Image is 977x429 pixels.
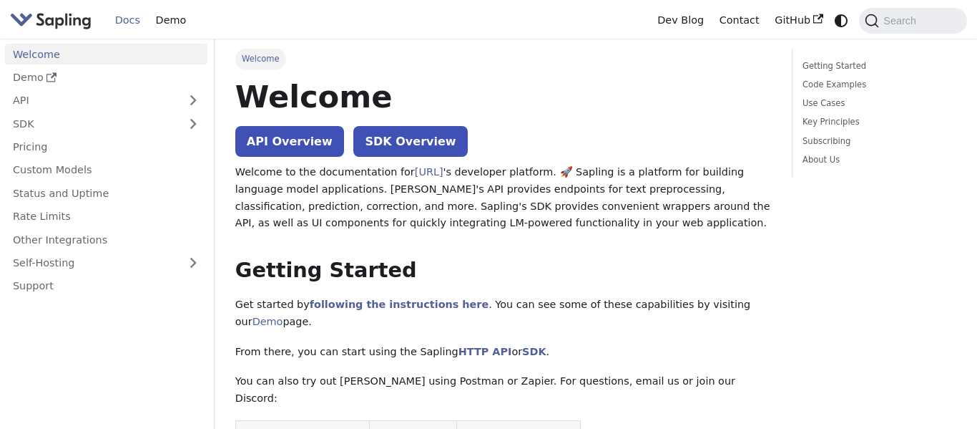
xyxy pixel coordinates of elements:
a: [URL] [415,166,443,178]
a: Pricing [5,137,207,158]
p: Get started by . You can see some of these capabilities by visiting our page. [235,297,771,331]
a: Custom Models [5,160,207,180]
img: Sapling.ai [10,10,92,31]
a: Status and Uptime [5,183,207,203]
a: Contact [712,9,767,32]
button: Search (Command+K) [859,8,966,34]
a: Rate Limits [5,206,207,227]
a: Use Cases [802,97,951,110]
a: SDK Overview [353,126,467,157]
a: SDK [522,346,546,357]
h2: Getting Started [235,258,771,284]
a: Sapling.aiSapling.ai [10,10,97,31]
a: API Overview [235,126,344,157]
p: Welcome to the documentation for 's developer platform. 🚀 Sapling is a platform for building lang... [235,164,771,232]
a: Key Principles [802,115,951,129]
a: HTTP API [458,346,512,357]
p: From there, you can start using the Sapling or . [235,344,771,361]
a: Other Integrations [5,229,207,250]
a: Code Examples [802,78,951,92]
h1: Welcome [235,77,771,116]
a: Welcome [5,44,207,64]
nav: Breadcrumbs [235,49,771,69]
a: API [5,90,179,111]
p: You can also try out [PERSON_NAME] using Postman or Zapier. For questions, email us or join our D... [235,373,771,408]
a: Docs [107,9,148,32]
button: Expand sidebar category 'SDK' [179,113,207,134]
a: Demo [252,316,283,327]
span: Search [879,15,925,26]
a: Demo [5,67,207,88]
a: Dev Blog [649,9,711,32]
a: About Us [802,153,951,167]
a: SDK [5,113,179,134]
a: GitHub [767,9,830,32]
a: Demo [148,9,194,32]
a: Self-Hosting [5,253,207,274]
button: Switch between dark and light mode (currently system mode) [831,10,852,31]
a: Support [5,276,207,297]
a: Getting Started [802,59,951,73]
span: Welcome [235,49,286,69]
button: Expand sidebar category 'API' [179,90,207,111]
a: following the instructions here [310,299,488,310]
a: Subscribing [802,135,951,148]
